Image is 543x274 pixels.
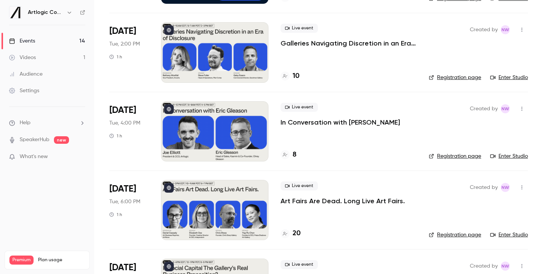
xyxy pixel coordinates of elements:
span: NW [502,25,509,34]
span: [DATE] [109,262,136,274]
a: Enter Studio [490,152,528,160]
span: Plan usage [38,257,85,263]
span: new [54,136,69,144]
span: Natasha Whiffin [501,183,510,192]
iframe: Noticeable Trigger [76,154,85,160]
span: Live event [281,181,318,190]
a: 20 [281,228,301,239]
a: Registration page [429,74,481,81]
span: Created by [470,104,498,113]
h4: 10 [293,71,299,81]
span: NW [502,183,509,192]
div: Sep 16 Tue, 4:00 PM (Europe/Dublin) [109,101,149,161]
div: 1 h [109,212,122,218]
a: In Conversation with [PERSON_NAME] [281,118,400,127]
span: NW [502,104,509,113]
div: Settings [9,87,39,94]
span: Live event [281,103,318,112]
span: Created by [470,262,498,271]
span: Natasha Whiffin [501,262,510,271]
span: [DATE] [109,104,136,116]
span: Created by [470,183,498,192]
div: Audience [9,70,43,78]
a: Registration page [429,231,481,239]
a: 10 [281,71,299,81]
div: Events [9,37,35,45]
a: Enter Studio [490,231,528,239]
span: Natasha Whiffin [501,104,510,113]
a: Galleries Navigating Discretion in an Era of Disclosure [281,39,417,48]
h6: Artlogic Connect 2025 [28,9,63,16]
div: Sep 16 Tue, 2:00 PM (Europe/London) [109,22,149,82]
div: 1 h [109,54,122,60]
span: NW [502,262,509,271]
span: Tue, 4:00 PM [109,119,140,127]
span: Natasha Whiffin [501,25,510,34]
span: [DATE] [109,25,136,37]
span: What's new [20,153,48,161]
span: [DATE] [109,183,136,195]
li: help-dropdown-opener [9,119,85,127]
span: Tue, 2:00 PM [109,40,140,48]
h4: 8 [293,150,296,160]
a: Enter Studio [490,74,528,81]
a: Art Fairs Are Dead. Long Live Art Fairs. [281,196,405,205]
a: 8 [281,150,296,160]
span: Created by [470,25,498,34]
div: 1 h [109,133,122,139]
span: Live event [281,24,318,33]
a: SpeakerHub [20,136,49,144]
span: Premium [9,256,34,265]
a: Registration page [429,152,481,160]
span: Live event [281,260,318,269]
span: Tue, 6:00 PM [109,198,140,205]
div: Videos [9,54,36,61]
img: Artlogic Connect 2025 [9,6,21,18]
h4: 20 [293,228,301,239]
div: Sep 16 Tue, 6:00 PM (Europe/London) [109,180,149,240]
span: Help [20,119,31,127]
